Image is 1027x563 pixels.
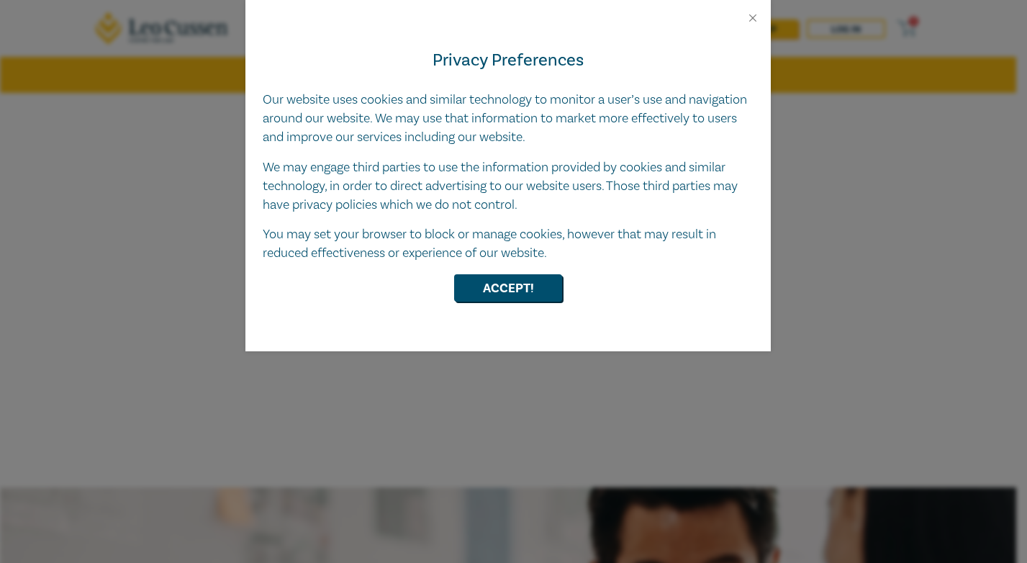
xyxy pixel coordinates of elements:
[263,48,754,73] h4: Privacy Preferences
[263,91,754,147] p: Our website uses cookies and similar technology to monitor a user’s use and navigation around our...
[263,225,754,263] p: You may set your browser to block or manage cookies, however that may result in reduced effective...
[263,158,754,215] p: We may engage third parties to use the information provided by cookies and similar technology, in...
[746,12,759,24] button: Close
[454,274,562,302] button: Accept!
